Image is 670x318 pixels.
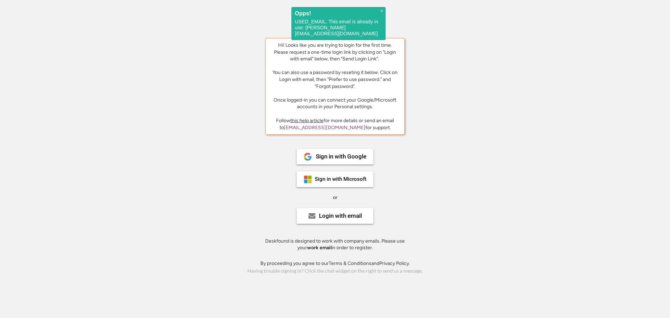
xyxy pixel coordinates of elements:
h2: Opps! [295,10,382,16]
span: × [380,8,383,14]
img: 1024px-Google__G__Logo.svg.png [304,153,312,161]
div: By proceeding you agree to our and [260,260,410,267]
div: Sign in with Google [316,154,366,160]
a: this help article [290,118,323,124]
div: Sign in with Microsoft [315,177,366,182]
strong: work email [307,245,332,251]
a: [EMAIL_ADDRESS][DOMAIN_NAME] [284,125,365,131]
img: ms-symbollockup_mssymbol_19.png [304,175,312,184]
a: Privacy Policy. [379,260,410,266]
div: Login with email [319,213,362,219]
a: Terms & Conditions [329,260,371,266]
div: Hi! Looks like you are trying to login for the first time. Please request a one-time login link b... [271,42,399,110]
div: Follow for more details or send an email to for support. [271,117,399,131]
p: USED_EMAIL. This email is already in use: [PERSON_NAME][EMAIL_ADDRESS][DOMAIN_NAME] [295,19,382,37]
div: Deskfound is designed to work with company emails. Please use your in order to register. [256,238,414,251]
div: or [333,194,337,201]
